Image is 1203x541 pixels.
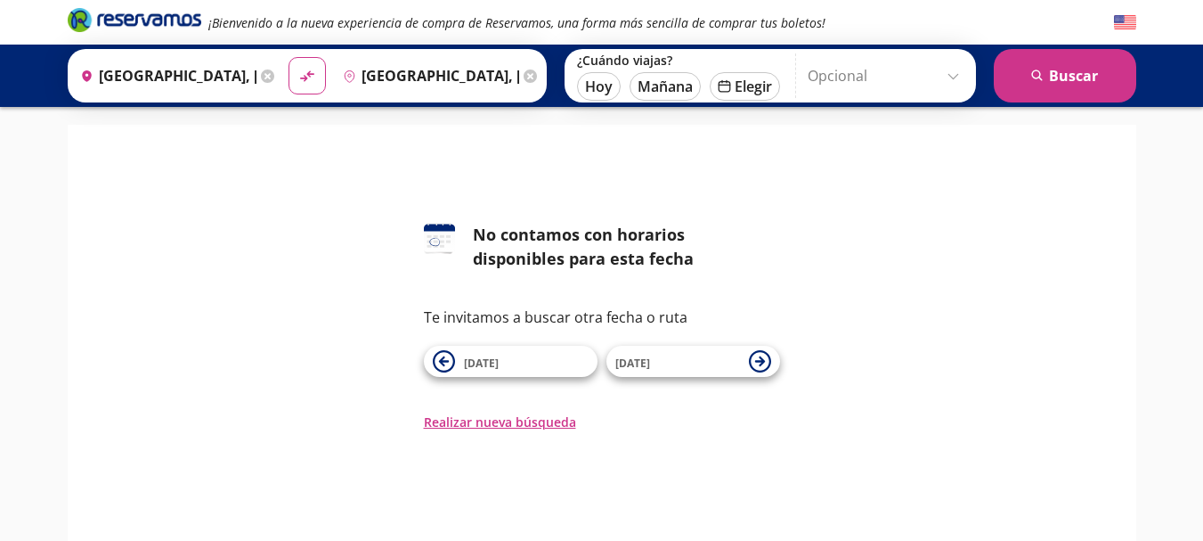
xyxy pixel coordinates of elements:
input: Buscar Destino [336,53,519,98]
button: [DATE] [424,346,597,377]
button: Mañana [630,72,701,101]
button: Buscar [994,49,1136,102]
button: English [1114,12,1136,34]
button: Hoy [577,72,621,101]
input: Buscar Origen [73,53,256,98]
em: ¡Bienvenido a la nueva experiencia de compra de Reservamos, una forma más sencilla de comprar tus... [208,14,825,31]
p: Te invitamos a buscar otra fecha o ruta [424,307,780,328]
i: Brand Logo [68,6,201,33]
input: Opcional [808,53,967,98]
label: ¿Cuándo viajas? [577,52,780,69]
div: No contamos con horarios disponibles para esta fecha [473,223,780,271]
a: Brand Logo [68,6,201,38]
button: Elegir [710,72,780,101]
button: Realizar nueva búsqueda [424,413,576,431]
span: [DATE] [615,356,650,371]
span: [DATE] [464,356,499,371]
button: [DATE] [606,346,780,377]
